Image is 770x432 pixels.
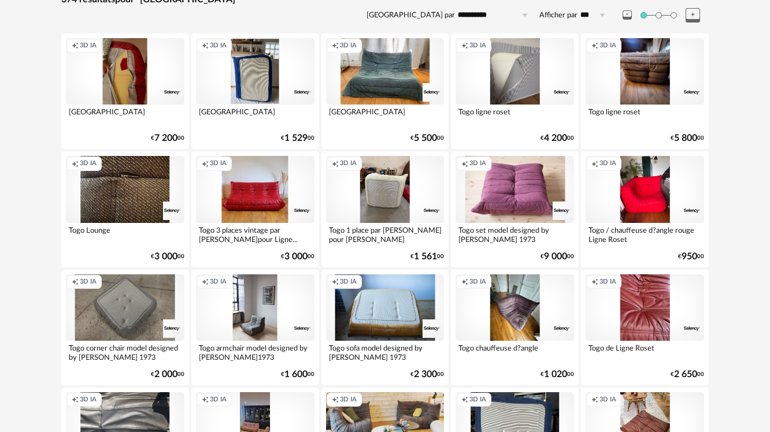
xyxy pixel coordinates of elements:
label: Afficher par [539,10,577,20]
span: 9 000 [544,253,567,260]
span: Creation icon [332,396,339,404]
span: 3D IA [340,159,357,168]
a: Creation icon 3D IA Togo armchair model designed by [PERSON_NAME]1973 €1 60000 [191,270,319,385]
div: € 00 [151,135,184,142]
span: 3D IA [210,159,227,168]
div: Togo ligne roset [456,105,574,128]
span: 3D IA [210,278,227,286]
div: Togo armchair model designed by [PERSON_NAME]1973 [196,341,314,364]
span: 1 561 [414,253,437,260]
span: Creation icon [461,278,468,286]
span: Creation icon [461,159,468,168]
span: 4 200 [544,135,567,142]
span: 3D IA [469,278,486,286]
a: Creation icon 3D IA Togo de Ligne Roset €2 65000 [581,270,709,385]
span: Creation icon [202,278,209,286]
span: 5 500 [414,135,437,142]
span: 3D IA [80,42,97,50]
span: 3D IA [80,159,97,168]
a: Creation icon 3D IA Togo sofa model designed by [PERSON_NAME] 1973 €2 30000 [321,270,449,385]
span: Creation icon [332,278,339,286]
div: € 00 [410,371,444,378]
span: 3D IA [599,396,616,404]
div: Togo corner chair model designed by [PERSON_NAME] 1973 [66,341,184,364]
div: € 00 [541,135,574,142]
span: Creation icon [591,396,598,404]
span: 3D IA [469,396,486,404]
span: Creation icon [72,396,79,404]
span: 950 [682,253,697,260]
div: Togo / chauffeuse d?angle rouge Ligne Roset [586,223,704,246]
div: € 00 [541,253,574,260]
div: Togo 3 places vintage par [PERSON_NAME]pour Ligne... [196,223,314,246]
div: Togo set model designed by [PERSON_NAME] 1973 [456,223,574,246]
span: Creation icon [591,278,598,286]
span: 3D IA [340,42,357,50]
span: Creation icon [72,42,79,50]
span: Creation icon [461,396,468,404]
div: € 00 [678,253,704,260]
div: [GEOGRAPHIC_DATA] [326,105,445,128]
span: Creation icon [461,42,468,50]
span: Creation icon [332,42,339,50]
span: 3D IA [340,396,357,404]
div: [GEOGRAPHIC_DATA] [66,105,184,128]
span: 3D IA [599,159,616,168]
span: 3D IA [469,159,486,168]
div: Togo Lounge [66,223,184,246]
span: 2 650 [674,371,697,378]
div: Togo sofa model designed by [PERSON_NAME] 1973 [326,341,445,364]
span: Creation icon [72,159,79,168]
div: € 00 [410,135,444,142]
span: 3D IA [210,396,227,404]
span: Creation icon [202,159,209,168]
div: € 00 [151,371,184,378]
span: Creation icon [591,42,598,50]
span: 3D IA [80,278,97,286]
span: 2 300 [414,371,437,378]
div: € 00 [410,253,444,260]
a: Creation icon 3D IA Togo Lounge €3 00000 [61,151,189,267]
span: 7 200 [154,135,177,142]
a: Creation icon 3D IA [GEOGRAPHIC_DATA] €5 50000 [321,33,449,149]
span: 3D IA [599,42,616,50]
a: Creation icon 3D IA Togo set model designed by [PERSON_NAME] 1973 €9 00000 [451,151,579,267]
div: € 00 [281,371,314,378]
div: € 00 [541,371,574,378]
span: Creation icon [72,278,79,286]
div: Togo ligne roset [586,105,704,128]
a: Creation icon 3D IA Togo chauffeuse d?angle €1 02000 [451,270,579,385]
a: Creation icon 3D IA [GEOGRAPHIC_DATA] €7 20000 [61,33,189,149]
span: 3D IA [340,278,357,286]
div: [GEOGRAPHIC_DATA] [196,105,314,128]
div: Togo 1 place par [PERSON_NAME] pour [PERSON_NAME] [326,223,445,246]
span: 3D IA [210,42,227,50]
div: € 00 [671,371,704,378]
span: 5 800 [674,135,697,142]
span: 3 000 [154,253,177,260]
a: Creation icon 3D IA Togo corner chair model designed by [PERSON_NAME] 1973 €2 00000 [61,270,189,385]
div: Togo de Ligne Roset [586,341,704,364]
div: € 00 [281,135,314,142]
span: 1 600 [284,371,308,378]
div: € 00 [671,135,704,142]
span: 1 529 [284,135,308,142]
span: 3 000 [284,253,308,260]
a: Creation icon 3D IA [GEOGRAPHIC_DATA] €1 52900 [191,33,319,149]
div: Togo chauffeuse d?angle [456,341,574,364]
a: Creation icon 3D IA Togo ligne roset €5 80000 [581,33,709,149]
span: 1 020 [544,371,567,378]
div: € 00 [281,253,314,260]
a: Creation icon 3D IA Togo 1 place par [PERSON_NAME] pour [PERSON_NAME] €1 56100 [321,151,449,267]
span: Creation icon [332,159,339,168]
span: 3D IA [599,278,616,286]
span: 3D IA [80,396,97,404]
label: [GEOGRAPHIC_DATA] par [367,10,455,20]
a: Creation icon 3D IA Togo ligne roset €4 20000 [451,33,579,149]
span: 2 000 [154,371,177,378]
a: Creation icon 3D IA Togo 3 places vintage par [PERSON_NAME]pour Ligne... €3 00000 [191,151,319,267]
span: Creation icon [202,42,209,50]
div: € 00 [151,253,184,260]
span: Creation icon [591,159,598,168]
a: Creation icon 3D IA Togo / chauffeuse d?angle rouge Ligne Roset €95000 [581,151,709,267]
